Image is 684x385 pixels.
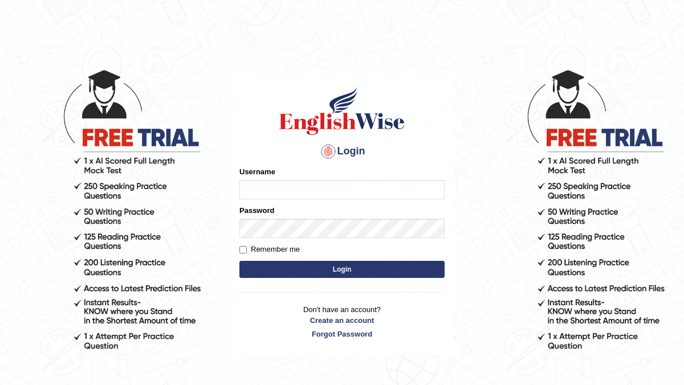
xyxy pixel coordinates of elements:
[239,205,274,216] label: Password
[239,142,445,161] h4: Login
[239,329,445,339] a: Forgot Password
[239,166,275,177] label: Username
[239,315,445,326] a: Create an account
[239,244,300,255] label: Remember me
[277,85,407,137] img: Logo of English Wise sign in for intelligent practice with AI
[239,261,445,278] button: Login
[239,304,445,339] p: Don't have an account?
[239,246,247,253] input: Remember me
